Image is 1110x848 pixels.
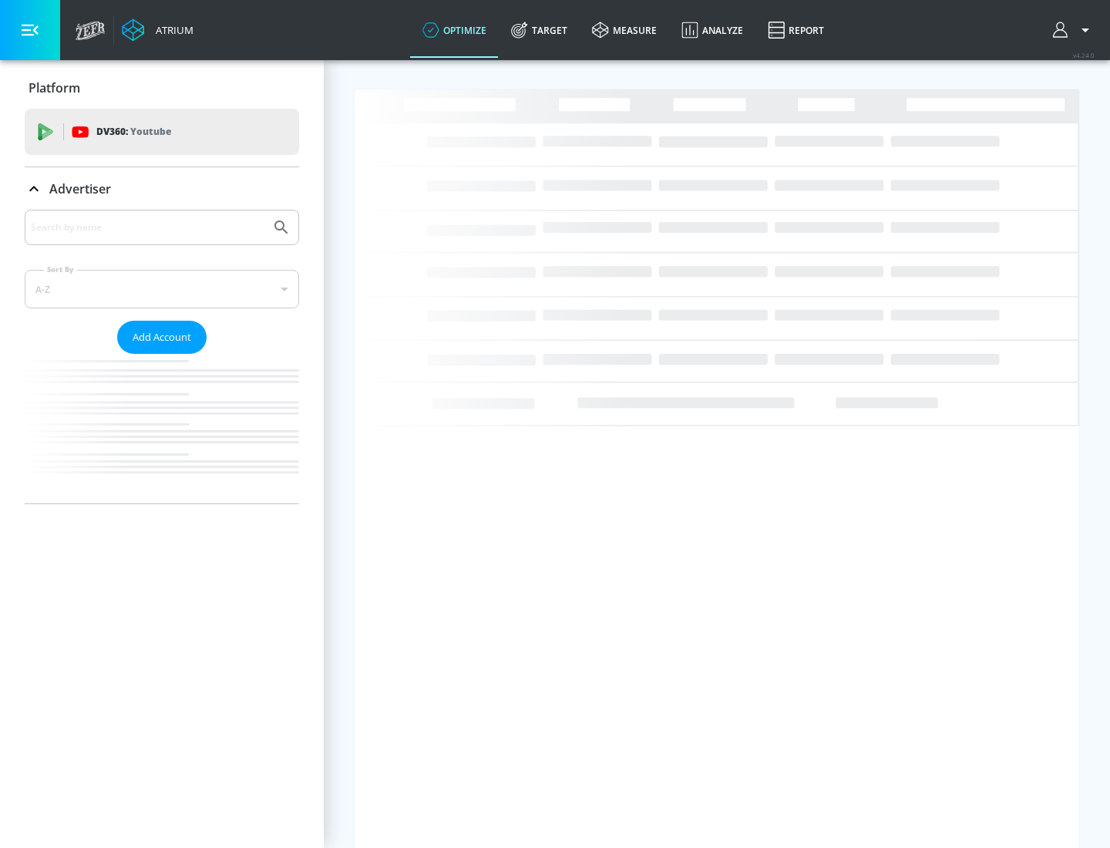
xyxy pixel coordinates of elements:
[499,2,580,58] a: Target
[122,19,193,42] a: Atrium
[1073,51,1095,59] span: v 4.24.0
[25,354,299,503] nav: list of Advertiser
[150,23,193,37] div: Atrium
[25,167,299,210] div: Advertiser
[49,180,111,197] p: Advertiser
[117,321,207,354] button: Add Account
[25,210,299,503] div: Advertiser
[44,264,77,274] label: Sort By
[669,2,755,58] a: Analyze
[580,2,669,58] a: measure
[29,79,80,96] p: Platform
[133,328,191,346] span: Add Account
[25,66,299,109] div: Platform
[130,123,171,140] p: Youtube
[410,2,499,58] a: optimize
[96,123,171,140] p: DV360:
[25,109,299,155] div: DV360: Youtube
[31,217,264,237] input: Search by name
[755,2,836,58] a: Report
[25,270,299,308] div: A-Z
